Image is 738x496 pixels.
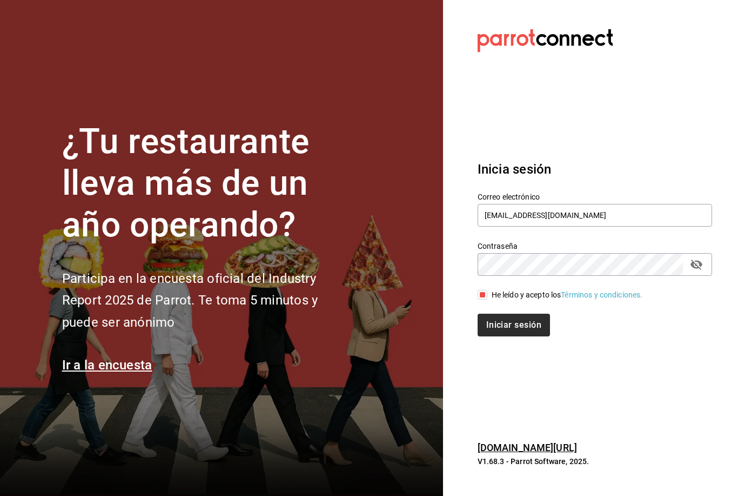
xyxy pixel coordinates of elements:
label: Correo electrónico [478,193,712,201]
label: Contraseña [478,242,712,250]
input: Ingresa tu correo electrónico [478,204,712,227]
h2: Participa en la encuesta oficial del Industry Report 2025 de Parrot. Te toma 5 minutos y puede se... [62,268,354,334]
a: [DOMAIN_NAME][URL] [478,442,577,453]
a: Ir a la encuesta [62,358,152,373]
h1: ¿Tu restaurante lleva más de un año operando? [62,121,354,246]
h3: Inicia sesión [478,160,712,179]
p: V1.68.3 - Parrot Software, 2025. [478,456,712,467]
div: He leído y acepto los [492,289,643,301]
a: Términos y condiciones. [561,290,642,299]
button: passwordField [687,255,706,274]
button: Iniciar sesión [478,314,550,336]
